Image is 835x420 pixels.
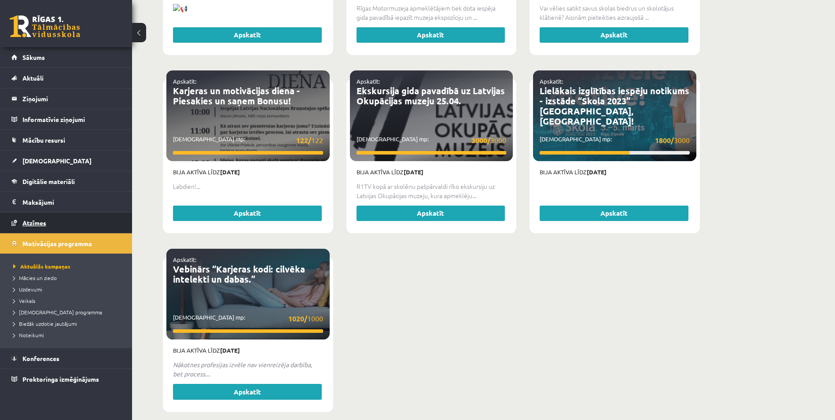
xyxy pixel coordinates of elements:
[173,135,323,146] p: [DEMOGRAPHIC_DATA] mp:
[11,151,121,171] a: [DEMOGRAPHIC_DATA]
[220,168,240,176] strong: [DATE]
[288,313,323,324] span: 1000
[13,320,77,327] span: Biežāk uzdotie jautājumi
[173,263,305,285] a: Vebinārs “Karjeras kodi: cilvēka intelekti un dabas.”
[22,88,121,109] legend: Ziņojumi
[11,233,121,254] a: Motivācijas programma
[471,136,490,145] strong: 3000/
[13,297,35,304] span: Veikals
[13,262,123,270] a: Aktuālās kampaņas
[173,360,323,379] p: ...
[13,286,42,293] span: Uzdevumi
[173,206,322,221] a: Apskatīt
[13,331,123,339] a: Noteikumi
[13,274,123,282] a: Mācies un ziedo
[10,15,80,37] a: Rīgas 1. Tālmācības vidusskola
[357,168,507,177] p: Bija aktīva līdz
[540,135,690,146] p: [DEMOGRAPHIC_DATA] mp:
[22,74,44,82] span: Aktuāli
[540,168,690,177] p: Bija aktīva līdz
[655,135,690,146] span: 3000
[13,320,123,328] a: Biežāk uzdotie jautājumi
[13,308,123,316] a: [DEMOGRAPHIC_DATA] programma
[357,85,505,107] a: Ekskursija gida pavadībā uz Latvijas Okupācijas muzeju 25.04.
[288,314,307,323] strong: 1020/
[357,206,505,221] a: Apskatīt
[357,182,507,200] p: R1TV kopā ar skolēnu pašpārvaldi rīko ekskursiju uz Latvijas Okupācijas muzeju, kura apmeklēju...
[13,297,123,305] a: Veikals
[357,27,505,43] a: Apskatīt
[11,109,121,129] a: Informatīvie ziņojumi
[13,309,102,316] span: [DEMOGRAPHIC_DATA] programma
[22,239,92,247] span: Motivācijas programma
[296,135,323,146] span: 122
[173,384,322,400] a: Apskatīt
[11,192,121,212] a: Maksājumi
[22,177,75,185] span: Digitālie materiāli
[11,171,121,192] a: Digitālie materiāli
[22,53,45,61] span: Sākums
[22,375,99,383] span: Proktoringa izmēģinājums
[404,168,423,176] strong: [DATE]
[22,354,59,362] span: Konferences
[540,85,689,127] a: Lielākais izglītības iespēju notikums - izstāde “Skola 2023” [GEOGRAPHIC_DATA], [GEOGRAPHIC_DATA]!
[357,4,507,22] p: Rīgas Motormuzeja apmeklētājiem tiek dota iespēja gida pavadībā iepazīt muzeja ekspozīciju un ...
[296,136,311,145] strong: 122/
[173,346,323,355] p: Bija aktīva līdz
[11,369,121,389] a: Proktoringa izmēģinājums
[22,192,121,212] legend: Maksājumi
[22,157,92,165] span: [DEMOGRAPHIC_DATA]
[173,313,323,324] p: [DEMOGRAPHIC_DATA] mp:
[357,77,380,85] a: Apskatīt:
[173,85,300,107] a: Karjeras un motivācijas diena - Piesakies un saņem Bonusu!
[173,256,196,263] a: Apskatīt:
[11,88,121,109] a: Ziņojumi
[540,77,563,85] a: Apskatīt:
[173,361,312,378] em: Nākotnes profesijas izvēle nav vienreizēja darbība, bet process.
[173,77,196,85] a: Apskatīt:
[173,4,188,13] img: 📢
[587,168,607,176] strong: [DATE]
[11,47,121,67] a: Sākums
[22,219,46,227] span: Atzīmes
[173,168,323,177] p: Bija aktīva līdz
[11,348,121,368] a: Konferences
[11,68,121,88] a: Aktuāli
[13,274,57,281] span: Mācies un ziedo
[22,109,121,129] legend: Informatīvie ziņojumi
[540,4,690,22] p: Vai vēlies satikt savus skolas biedrus un skolotājus klātienē? Aicinām pieteikties aizraujošā ...
[220,346,240,354] strong: [DATE]
[655,136,674,145] strong: 1800/
[11,130,121,150] a: Mācību resursi
[471,135,506,146] span: 3000
[173,27,322,43] a: Apskatīt
[13,285,123,293] a: Uzdevumi
[13,332,44,339] span: Noteikumi
[357,135,507,146] p: [DEMOGRAPHIC_DATA] mp:
[11,213,121,233] a: Atzīmes
[22,136,65,144] span: Mācību resursi
[13,263,70,270] span: Aktuālās kampaņas
[540,206,688,221] a: Apskatīt
[540,27,688,43] a: Apskatīt
[173,182,323,191] p: Labdien!...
